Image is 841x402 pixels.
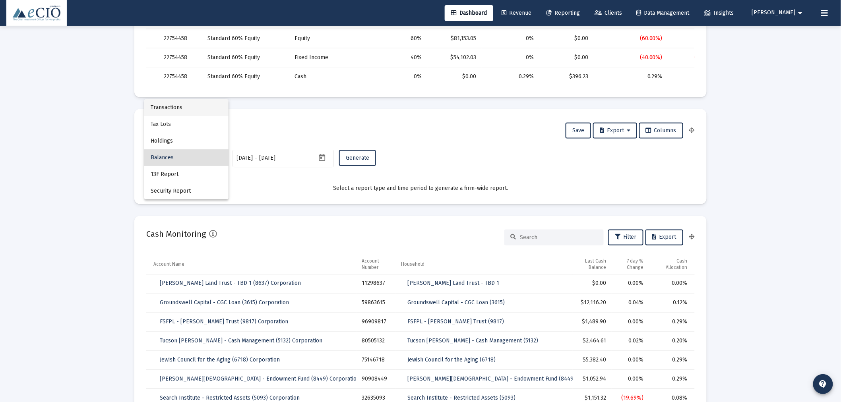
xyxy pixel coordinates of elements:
[151,183,222,199] span: Security Report
[151,133,222,149] span: Holdings
[151,149,222,166] span: Balances
[151,99,222,116] span: Transactions
[151,166,222,183] span: 13F Report
[151,116,222,133] span: Tax Lots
